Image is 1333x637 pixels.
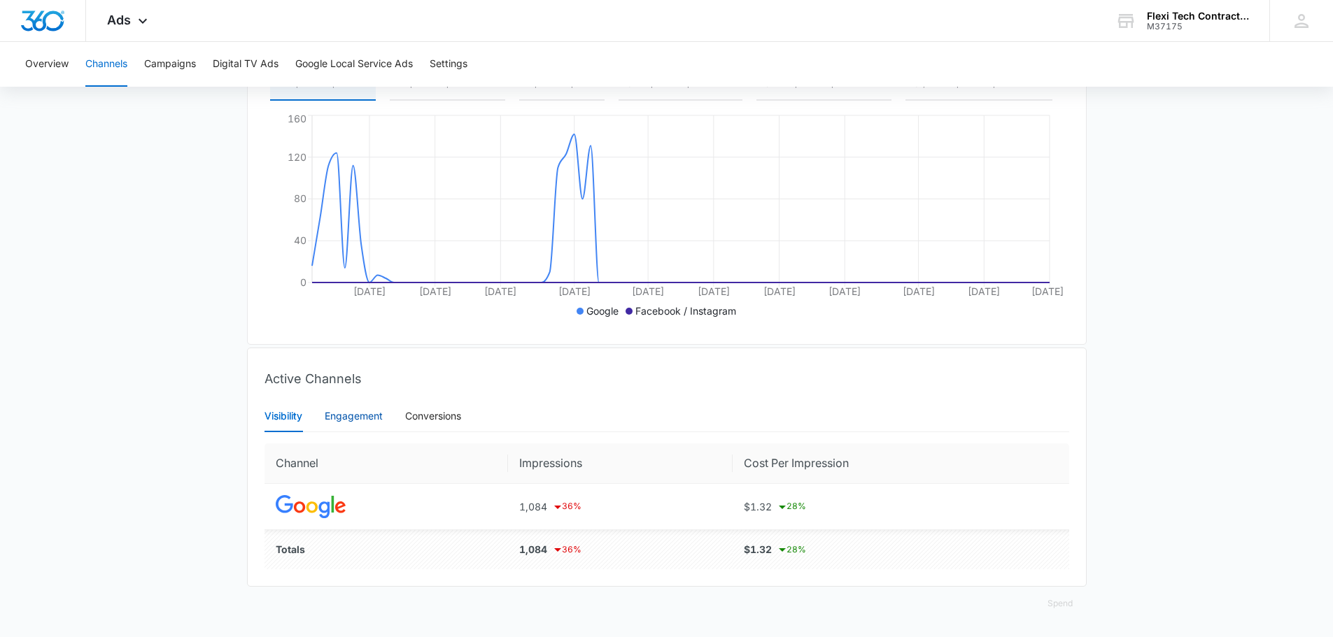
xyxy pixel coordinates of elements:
tspan: [DATE] [763,285,795,297]
tspan: 120 [288,151,306,163]
tspan: [DATE] [632,285,664,297]
td: Totals [265,530,508,569]
div: 1,084 [519,541,722,558]
div: 28 % [777,541,806,558]
p: Facebook / Instagram [635,303,736,318]
tspan: [DATE] [1031,285,1064,297]
img: GOOGLE_ADS [276,495,346,518]
tspan: 0 [300,276,306,288]
tspan: [DATE] [902,285,934,297]
div: account id [1147,22,1249,31]
div: Conversions [405,408,461,424]
tspan: [DATE] [828,285,861,297]
button: Spend [1034,587,1087,620]
span: Ads [107,13,131,27]
button: Campaigns [144,42,196,87]
div: $1.32 [744,499,1057,515]
div: Active Channels [265,358,1069,400]
th: Cost Per Impression [733,443,1068,484]
tspan: [DATE] [558,285,590,297]
button: Google Local Service Ads [295,42,413,87]
th: Channel [265,443,508,484]
div: account name [1147,10,1249,22]
div: $1.32 [744,541,1057,558]
button: Digital TV Ads [213,42,278,87]
tspan: [DATE] [968,285,1000,297]
div: 36 % [552,499,581,515]
th: Impressions [508,443,733,484]
tspan: 40 [294,234,306,246]
div: 36 % [552,541,581,558]
tspan: [DATE] [418,285,451,297]
div: Visibility [265,408,302,424]
tspan: [DATE] [353,285,385,297]
button: Channels [85,42,127,87]
tspan: 80 [294,192,306,204]
div: 28 % [777,499,806,515]
button: Settings [430,42,467,87]
tspan: 160 [288,113,306,124]
p: Google [586,303,619,318]
div: Engagement [325,408,383,424]
tspan: [DATE] [697,285,729,297]
button: Overview [25,42,69,87]
div: 1,084 [519,499,722,515]
tspan: [DATE] [484,285,516,297]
